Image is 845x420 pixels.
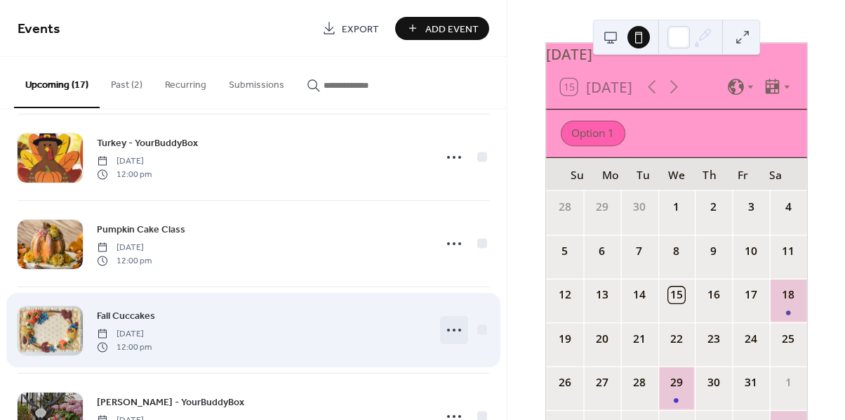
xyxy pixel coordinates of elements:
span: Turkey - YourBuddyBox [97,136,198,151]
div: Sa [759,158,792,191]
div: 27 [594,374,610,391]
div: 1 [668,199,684,215]
div: 17 [743,287,759,303]
span: [DATE] [97,242,152,254]
div: 5 [557,242,573,258]
div: 3 [743,199,759,215]
div: 14 [631,287,647,303]
div: 11 [780,242,796,258]
a: Turkey - YourBuddyBox [97,135,198,151]
span: Fall Cuccakes [97,309,155,324]
div: We [660,158,693,191]
span: 12:00 pm [97,341,152,353]
button: Submissions [218,57,295,107]
div: 9 [705,242,721,258]
div: 24 [743,330,759,346]
div: 16 [705,287,721,303]
a: [PERSON_NAME] - YourBuddyBox [97,394,244,410]
span: [PERSON_NAME] - YourBuddyBox [97,395,244,410]
div: 30 [705,374,721,391]
button: Add Event [395,17,489,40]
div: 19 [557,330,573,346]
div: Option 1 [561,121,625,146]
div: 6 [594,242,610,258]
div: 18 [780,287,796,303]
div: 23 [705,330,721,346]
div: 30 [631,199,647,215]
div: 26 [557,374,573,391]
a: Pumpkin Cake Class [97,221,185,237]
div: 13 [594,287,610,303]
a: Export [312,17,390,40]
span: Export [342,22,379,37]
div: 28 [631,374,647,391]
span: [DATE] [97,155,152,168]
button: Past (2) [100,57,154,107]
span: Pumpkin Cake Class [97,223,185,237]
div: 4 [780,199,796,215]
div: 8 [668,242,684,258]
div: 15 [668,287,684,303]
div: Mo [594,158,627,191]
div: Fr [726,158,759,191]
div: 1 [780,374,796,391]
span: Add Event [425,22,479,37]
div: Su [561,158,594,191]
div: Th [693,158,726,191]
div: 12 [557,287,573,303]
div: 31 [743,374,759,391]
button: Upcoming (17) [14,57,100,108]
div: 28 [557,199,573,215]
div: 25 [780,330,796,346]
div: 21 [631,330,647,346]
div: 20 [594,330,610,346]
span: [DATE] [97,328,152,341]
span: 12:00 pm [97,254,152,267]
div: 29 [668,374,684,391]
span: 12:00 pm [97,168,152,181]
div: 2 [705,199,721,215]
div: [DATE] [546,43,807,65]
div: 29 [594,199,610,215]
div: Tu [627,158,660,191]
div: 22 [668,330,684,346]
a: Fall Cuccakes [97,308,155,324]
button: Recurring [154,57,218,107]
div: 10 [743,242,759,258]
span: Events [18,15,60,43]
div: 7 [631,242,647,258]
